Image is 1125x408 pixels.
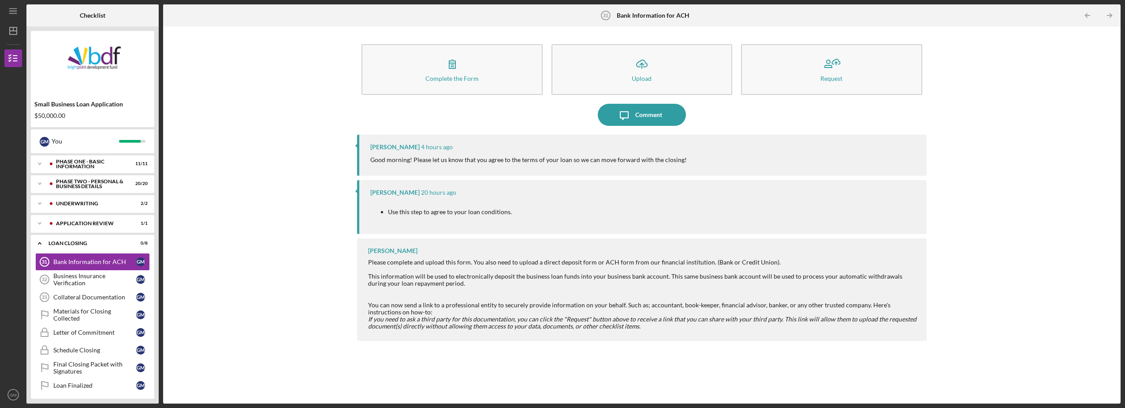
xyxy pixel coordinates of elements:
[132,161,148,166] div: 11 / 11
[368,316,917,330] div: ​
[132,181,148,186] div: 20 / 20
[598,104,686,126] button: Comment
[53,361,136,375] div: Final Closing Packet with Signatures
[361,44,542,95] button: Complete the Form
[35,377,150,394] a: Loan FinalizedGM
[35,253,150,271] a: 31Bank Information for ACHGM
[53,347,136,354] div: Schedule Closing
[53,294,136,301] div: Collateral Documentation
[368,302,917,316] div: You can now send a link to a professional entity to securely provide information on your behalf. ...
[53,272,136,287] div: Business Insurance Verification
[40,137,49,147] div: G M
[42,295,47,300] tspan: 33
[388,207,512,217] p: Use this step to agree to your loan conditions.
[132,221,148,226] div: 1 / 1
[635,104,662,126] div: Comment
[80,12,105,19] b: Checklist
[617,12,689,19] b: Bank Information for ACH
[35,324,150,341] a: Letter of CommitmentGM
[34,101,151,108] div: Small Business Loan Application
[421,189,456,196] time: 2025-09-17 21:08
[136,381,145,390] div: G M
[136,363,145,372] div: G M
[56,159,126,169] div: Phase One - Basic Information
[53,382,136,389] div: Loan Finalized
[53,258,136,265] div: Bank Information for ACH
[551,44,732,95] button: Upload
[53,308,136,322] div: Materials for Closing Collected
[132,201,148,206] div: 2 / 2
[31,35,154,88] img: Product logo
[136,293,145,302] div: G M
[56,179,126,189] div: PHASE TWO - PERSONAL & BUSINESS DETAILS
[136,328,145,337] div: G M
[35,341,150,359] a: Schedule ClosingGM
[35,271,150,288] a: 32Business Insurance VerificationGM
[741,44,922,95] button: Request
[603,13,608,18] tspan: 31
[132,241,148,246] div: 0 / 8
[368,247,417,254] div: [PERSON_NAME]
[136,257,145,266] div: G M
[632,75,652,82] div: Upload
[370,189,420,196] div: [PERSON_NAME]
[368,315,916,330] em: If you need to ask a third party for this documentation, you can click the "Request" button above...
[53,329,136,336] div: Letter of Commitment
[368,259,917,266] div: Please complete and upload this form. You also need to upload a direct deposit form or ACH form f...
[35,359,150,377] a: Final Closing Packet with SignaturesGM
[421,144,453,151] time: 2025-09-18 13:02
[10,393,16,397] text: GM
[56,201,126,206] div: Underwriting
[48,241,126,246] div: Loan Closing
[35,306,150,324] a: Materials for Closing CollectedGM
[368,273,917,287] div: This information will be used to electronically deposit the business loan funds into your busines...
[35,288,150,306] a: 33Collateral DocumentationGM
[34,112,151,119] div: $50,000.00
[370,155,687,165] p: Good morning! Please let us know that you agree to the terms of your loan so we can move forward ...
[56,221,126,226] div: Application Review
[136,346,145,355] div: G M
[425,75,479,82] div: Complete the Form
[42,277,47,282] tspan: 32
[136,275,145,284] div: G M
[136,310,145,319] div: G M
[42,259,47,264] tspan: 31
[820,75,842,82] div: Request
[370,144,420,151] div: [PERSON_NAME]
[4,386,22,404] button: GM
[52,134,119,149] div: You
